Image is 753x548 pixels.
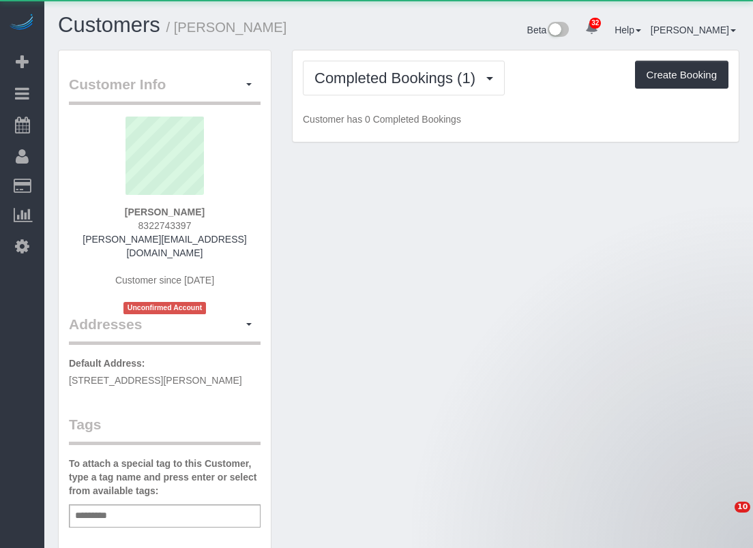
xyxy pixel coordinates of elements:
iframe: Intercom live chat [707,502,739,534]
a: Beta [527,25,570,35]
legend: Tags [69,414,261,445]
span: Completed Bookings (1) [314,70,482,87]
p: Customer has 0 Completed Bookings [303,112,728,126]
label: To attach a special tag to this Customer, type a tag name and press enter or select from availabl... [69,457,261,498]
span: 8322743397 [138,220,192,231]
img: Automaid Logo [8,14,35,33]
a: [PERSON_NAME] [651,25,736,35]
img: New interface [546,22,569,40]
label: Default Address: [69,356,145,370]
a: [PERSON_NAME][EMAIL_ADDRESS][DOMAIN_NAME] [83,234,246,258]
a: Help [615,25,641,35]
span: Customer since [DATE] [115,275,214,286]
span: 10 [735,502,750,513]
strong: [PERSON_NAME] [125,207,205,217]
legend: Customer Info [69,74,261,105]
a: Customers [58,13,160,37]
button: Create Booking [635,61,728,89]
span: 32 [589,18,601,29]
button: Completed Bookings (1) [303,61,505,95]
span: Unconfirmed Account [123,302,207,314]
span: [STREET_ADDRESS][PERSON_NAME] [69,375,242,386]
small: / [PERSON_NAME] [166,20,287,35]
a: 32 [578,14,605,44]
